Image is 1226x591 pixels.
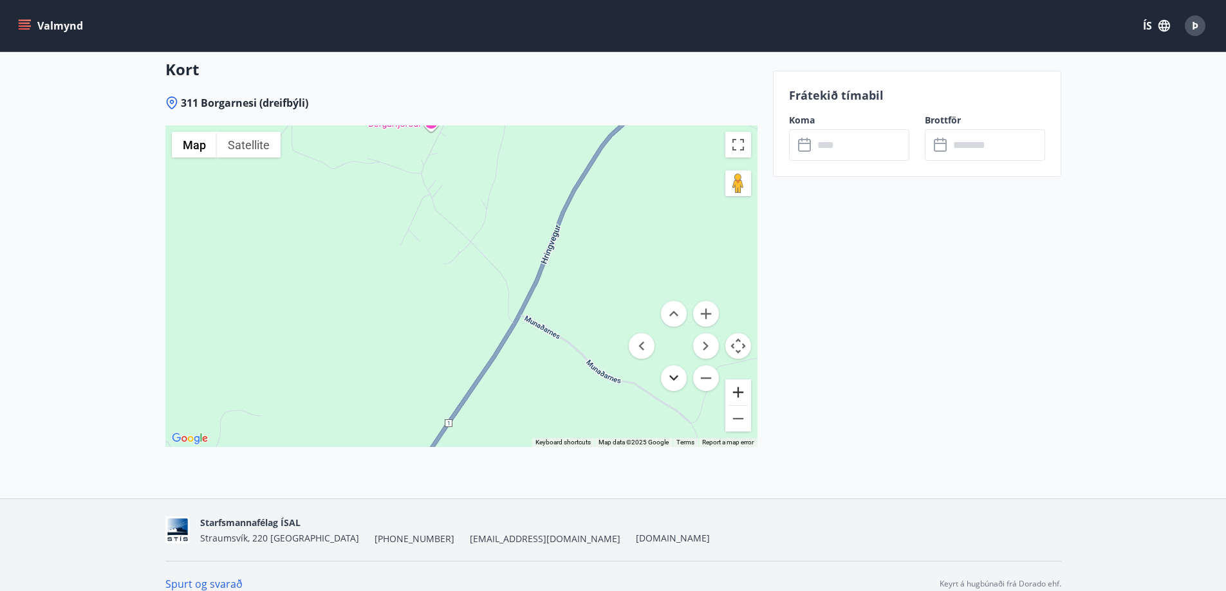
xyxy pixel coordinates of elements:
img: Google [169,430,211,447]
span: [EMAIL_ADDRESS][DOMAIN_NAME] [470,532,620,545]
button: Keyboard shortcuts [535,438,591,447]
button: Toggle fullscreen view [725,132,751,158]
span: Straumsvík, 220 [GEOGRAPHIC_DATA] [200,532,359,544]
span: [PHONE_NUMBER] [375,532,454,545]
button: Move right [693,333,719,359]
label: Koma [789,114,909,127]
span: Þ [1192,19,1198,33]
button: Zoom in [693,301,719,327]
a: Open this area in Google Maps (opens a new window) [169,430,211,447]
button: Move down [661,365,687,391]
button: Drag Pegman onto the map to open Street View [725,170,751,196]
h3: Kort [165,59,757,80]
button: Zoom out [693,365,719,391]
a: Spurt og svarað [165,577,243,591]
span: Map data ©2025 Google [599,439,669,446]
label: Brottför [925,114,1045,127]
p: Frátekið tímabil [789,87,1045,104]
button: Zoom out [725,406,751,432]
button: Show satellite imagery [217,132,281,158]
img: xlMN6GowWzr8fvRllimA8ty6WLEggqOkqJPa3WXi.jpg [165,516,190,544]
button: Move left [629,333,655,359]
a: [DOMAIN_NAME] [636,532,710,544]
button: Move up [661,301,687,327]
a: Report a map error [702,439,754,446]
button: Map camera controls [725,333,751,359]
a: Terms (opens in new tab) [676,439,694,446]
button: menu [15,14,88,37]
button: Show street map [172,132,217,158]
span: Starfsmannafélag ÍSAL [200,516,301,529]
button: Zoom in [725,379,751,405]
p: Keyrt á hugbúnaði frá Dorado ehf. [940,578,1061,590]
span: 311 Borgarnesi (dreifbýli) [181,96,308,110]
button: ÍS [1136,14,1177,37]
button: Þ [1180,10,1211,41]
